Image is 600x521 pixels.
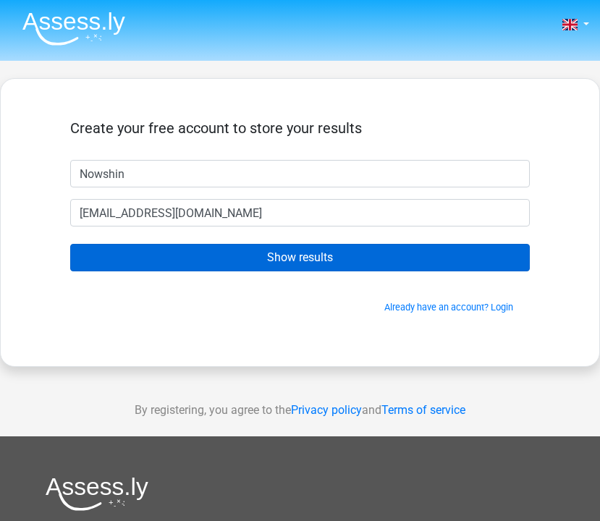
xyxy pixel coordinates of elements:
input: Show results [70,244,530,271]
h5: Create your free account to store your results [70,119,530,137]
a: Privacy policy [291,403,362,417]
a: Already have an account? Login [384,302,513,313]
img: Assessly [22,12,125,46]
a: Terms of service [381,403,465,417]
input: First name [70,160,530,187]
img: Assessly logo [46,477,148,511]
input: Email [70,199,530,226]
